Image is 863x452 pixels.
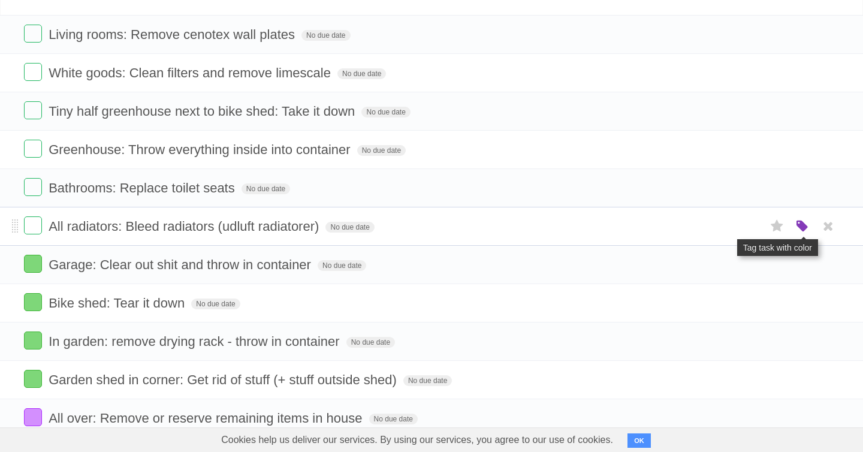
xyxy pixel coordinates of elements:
[49,27,298,42] span: Living rooms: Remove cenotex wall plates
[24,408,42,426] label: Done
[325,222,374,233] span: No due date
[49,372,400,387] span: Garden shed in corner: Get rid of stuff (+ stuff outside shed)
[301,30,350,41] span: No due date
[24,63,42,81] label: Done
[24,25,42,43] label: Done
[49,104,358,119] span: Tiny half greenhouse next to bike shed: Take it down
[49,257,314,272] span: Garage: Clear out shit and throw in container
[49,65,334,80] span: White goods: Clean filters and remove limescale
[49,180,238,195] span: Bathrooms: Replace toilet seats
[49,219,322,234] span: All radiators: Bleed radiators (udluft radiatorer)
[49,334,342,349] span: In garden: remove drying rack - throw in container
[627,433,651,448] button: OK
[49,142,353,157] span: Greenhouse: Throw everything inside into container
[318,260,366,271] span: No due date
[24,178,42,196] label: Done
[361,107,410,117] span: No due date
[357,145,406,156] span: No due date
[24,255,42,273] label: Done
[403,375,452,386] span: No due date
[24,370,42,388] label: Done
[49,411,365,426] span: All over: Remove or reserve remaining items in house
[191,299,240,309] span: No due date
[24,332,42,349] label: Done
[369,414,418,424] span: No due date
[49,296,188,311] span: Bike shed: Tear it down
[24,140,42,158] label: Done
[209,428,625,452] span: Cookies help us deliver our services. By using our services, you agree to our use of cookies.
[346,337,395,348] span: No due date
[24,293,42,311] label: Done
[24,101,42,119] label: Done
[242,183,290,194] span: No due date
[24,216,42,234] label: Done
[766,216,789,236] label: Star task
[337,68,386,79] span: No due date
